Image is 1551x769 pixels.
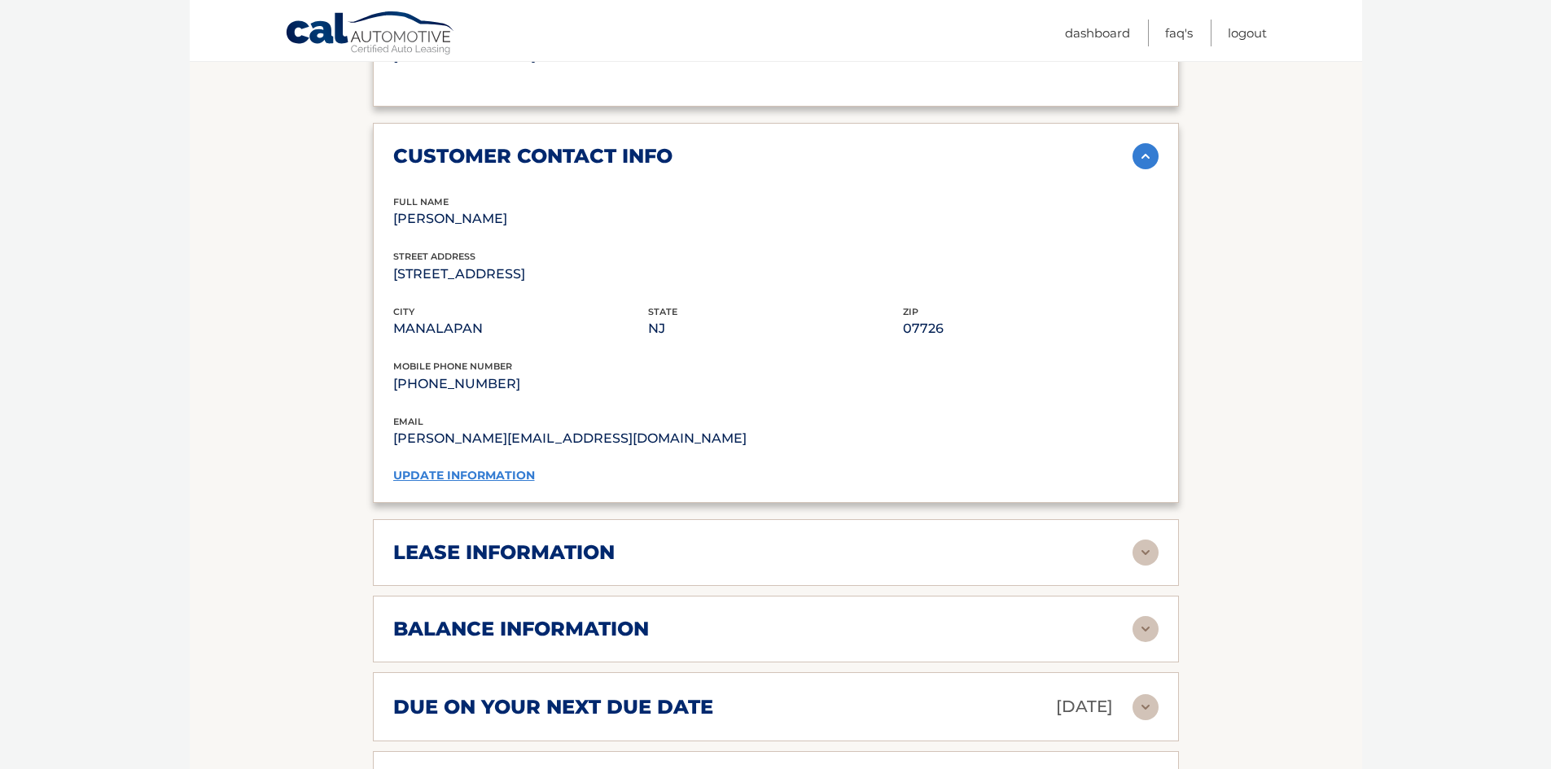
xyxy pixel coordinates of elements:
img: accordion-rest.svg [1133,694,1159,720]
p: 07726 [903,317,1158,340]
span: city [393,306,414,317]
span: state [648,306,677,317]
p: [PHONE_NUMBER] [393,373,1159,395]
a: FAQ's [1165,20,1193,46]
h2: due on your next due date [393,695,713,719]
p: MANALAPAN [393,317,648,340]
span: email [393,416,423,427]
p: [PERSON_NAME] [393,208,648,230]
h2: lease information [393,540,615,565]
img: accordion-rest.svg [1133,616,1159,642]
span: zip [903,306,918,317]
img: accordion-rest.svg [1133,540,1159,566]
a: Logout [1228,20,1267,46]
h2: customer contact info [393,144,673,168]
p: [DATE] [1056,693,1113,721]
h2: balance information [393,617,649,641]
span: full name [393,196,449,208]
a: Dashboard [1065,20,1130,46]
p: [STREET_ADDRESS] [393,263,648,286]
p: NJ [648,317,903,340]
p: [PERSON_NAME][EMAIL_ADDRESS][DOMAIN_NAME] [393,427,776,450]
img: accordion-active.svg [1133,143,1159,169]
a: update information [393,468,535,483]
span: mobile phone number [393,360,512,372]
span: street address [393,251,475,262]
a: Cal Automotive [285,11,456,58]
